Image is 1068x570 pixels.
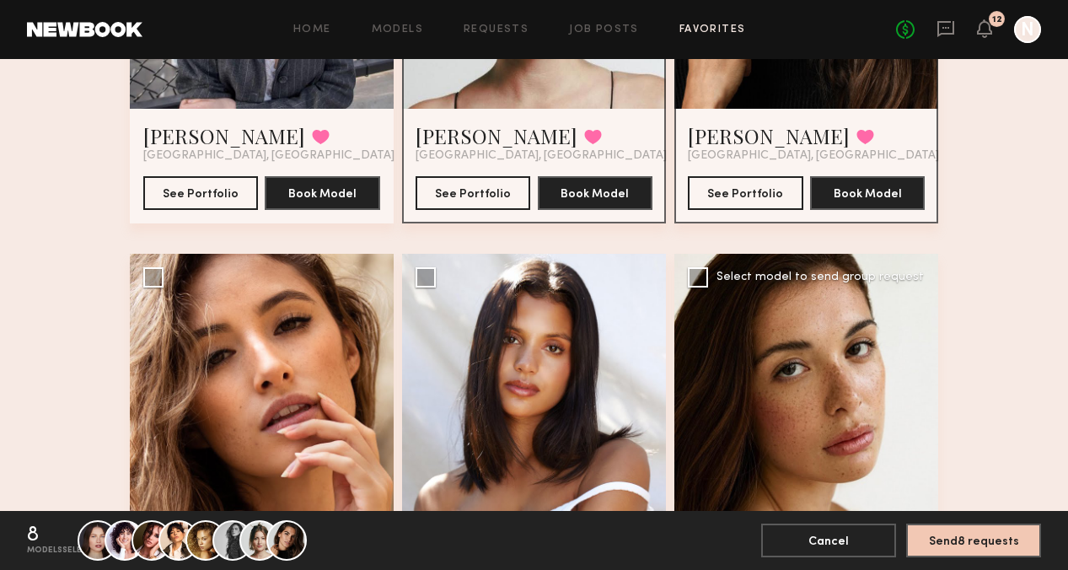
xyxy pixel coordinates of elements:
[688,122,850,149] a: [PERSON_NAME]
[416,122,577,149] a: [PERSON_NAME]
[716,272,924,283] div: Select model to send group request
[416,149,667,163] span: [GEOGRAPHIC_DATA], [GEOGRAPHIC_DATA]
[761,524,896,557] button: Cancel
[538,186,653,200] a: Book Model
[27,525,39,546] div: 8
[27,546,105,556] div: models selected
[464,24,529,35] a: Requests
[293,24,331,35] a: Home
[688,149,939,163] span: [GEOGRAPHIC_DATA], [GEOGRAPHIC_DATA]
[265,186,380,200] a: Book Model
[416,176,531,210] button: See Portfolio
[538,176,653,210] button: Book Model
[143,122,305,149] a: [PERSON_NAME]
[810,186,926,200] a: Book Model
[810,176,926,210] button: Book Model
[679,24,746,35] a: Favorites
[143,149,394,163] span: [GEOGRAPHIC_DATA], [GEOGRAPHIC_DATA]
[992,15,1002,24] div: 12
[143,176,259,210] button: See Portfolio
[372,24,423,35] a: Models
[265,176,380,210] button: Book Model
[1014,16,1041,43] a: N
[688,176,803,210] button: See Portfolio
[906,524,1041,557] button: Send8 requests
[569,24,639,35] a: Job Posts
